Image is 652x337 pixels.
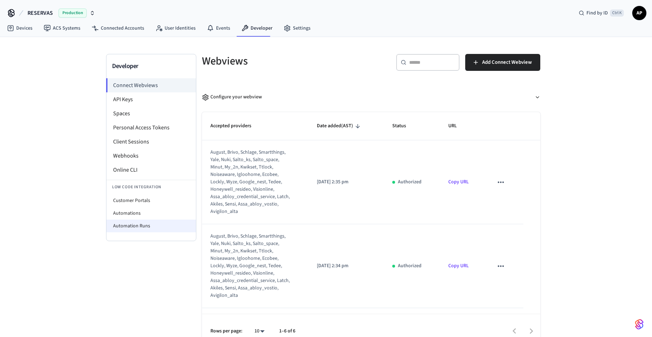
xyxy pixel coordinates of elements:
button: Add Connect Webview [465,54,540,71]
a: Devices [1,22,38,35]
button: AP [632,6,646,20]
li: Online CLI [106,163,196,177]
li: Spaces [106,106,196,121]
div: 10 [251,326,268,336]
p: [DATE] 2:35 pm [317,178,375,186]
span: URL [448,121,466,131]
a: Connected Accounts [86,22,150,35]
li: Personal Access Tokens [106,121,196,135]
h5: Webviews [202,54,367,68]
div: Find by IDCtrl K [573,7,629,19]
button: Configure your webview [202,88,540,106]
li: Connect Webviews [106,78,196,92]
a: Events [201,22,236,35]
a: Copy URL [448,178,469,185]
h3: Developer [112,61,190,71]
p: Rows per page: [210,327,242,335]
a: User Identities [150,22,201,35]
li: API Keys [106,92,196,106]
li: Customer Portals [106,194,196,207]
li: Automations [106,207,196,220]
li: Client Sessions [106,135,196,149]
img: SeamLogoGradient.69752ec5.svg [635,319,644,330]
li: Automation Runs [106,220,196,232]
a: Copy URL [448,262,469,269]
span: Ctrl K [610,10,624,17]
p: 1–6 of 6 [279,327,295,335]
div: august, brivo, schlage, smartthings, yale, nuki, salto_ks, salto_space, minut, my_2n, kwikset, tt... [210,233,291,299]
p: [DATE] 2:34 pm [317,262,375,270]
span: Add Connect Webview [482,58,532,67]
p: Authorized [398,178,422,186]
li: Low Code Integration [106,180,196,194]
span: Date added(AST) [317,121,362,131]
p: Authorized [398,262,422,270]
a: Developer [236,22,278,35]
span: Find by ID [586,10,608,17]
a: ACS Systems [38,22,86,35]
span: RESERVAS [27,9,53,17]
a: Settings [278,22,316,35]
span: Accepted providers [210,121,260,131]
span: Production [59,8,87,18]
div: Configure your webview [202,93,262,101]
div: august, brivo, schlage, smartthings, yale, nuki, salto_ks, salto_space, minut, my_2n, kwikset, tt... [210,149,291,215]
span: AP [633,7,646,19]
span: Status [392,121,415,131]
li: Webhooks [106,149,196,163]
